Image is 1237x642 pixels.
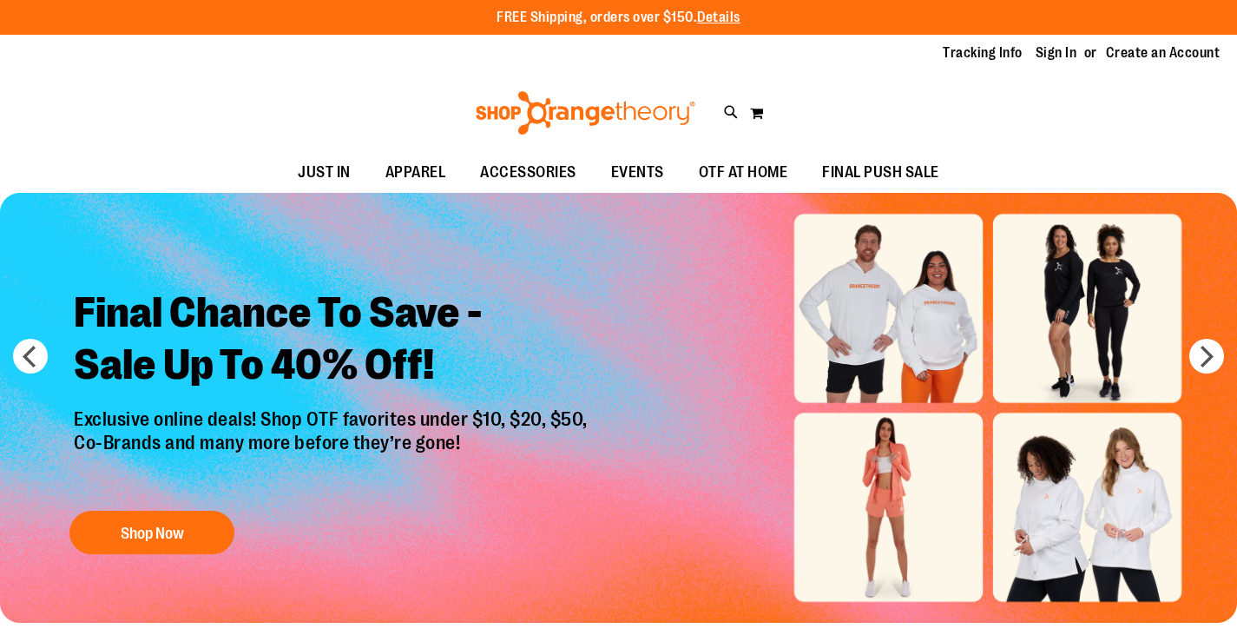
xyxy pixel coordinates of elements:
button: Shop Now [69,511,234,554]
span: FINAL PUSH SALE [822,153,939,192]
a: OTF AT HOME [681,153,806,193]
span: JUST IN [298,153,351,192]
span: APPAREL [385,153,446,192]
p: Exclusive online deals! Shop OTF favorites under $10, $20, $50, Co-Brands and many more before th... [61,408,605,493]
span: OTF AT HOME [699,153,788,192]
a: Sign In [1036,43,1077,63]
a: Final Chance To Save -Sale Up To 40% Off! Exclusive online deals! Shop OTF favorites under $10, $... [61,274,605,563]
span: EVENTS [611,153,664,192]
span: ACCESSORIES [480,153,576,192]
a: Create an Account [1106,43,1221,63]
button: next [1189,339,1224,374]
h2: Final Chance To Save - Sale Up To 40% Off! [61,274,605,408]
p: FREE Shipping, orders over $150. [497,8,740,28]
a: Tracking Info [943,43,1023,63]
a: FINAL PUSH SALE [805,153,957,193]
a: ACCESSORIES [463,153,594,193]
img: Shop Orangetheory [473,91,698,135]
a: EVENTS [594,153,681,193]
button: prev [13,339,48,374]
a: APPAREL [368,153,464,193]
a: JUST IN [280,153,368,193]
a: Details [697,10,740,25]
